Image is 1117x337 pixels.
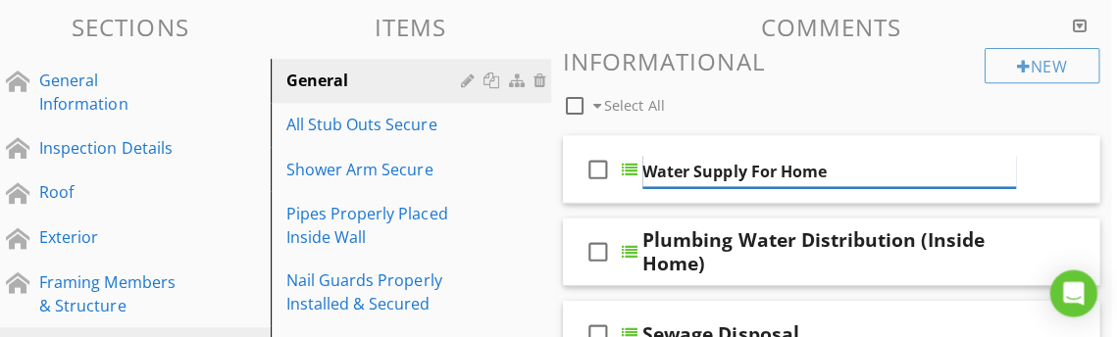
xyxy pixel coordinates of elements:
h3: Comments [566,15,1101,41]
div: Roof [44,180,181,204]
h3: Informational [566,49,1101,75]
div: General [290,70,471,93]
div: Nail Guards Properly Installed & Secured [290,268,471,315]
div: Framing Members & Structure [44,270,181,317]
span: Select All [607,97,667,116]
div: Exterior [44,225,181,249]
div: Pipes Properly Placed Inside Wall [290,202,471,249]
div: New [986,49,1100,84]
div: Plumbing Water Distribution (Inside Home) [645,228,1017,275]
div: General Information [44,70,181,117]
div: Inspection Details [44,136,181,160]
h3: Items [275,15,554,41]
i: check_box_outline_blank [585,228,617,275]
div: All Stub Outs Secure [290,114,471,137]
div: Shower Arm Secure [290,158,471,181]
i: check_box_outline_blank [585,146,617,193]
div: Open Intercom Messenger [1050,270,1097,317]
